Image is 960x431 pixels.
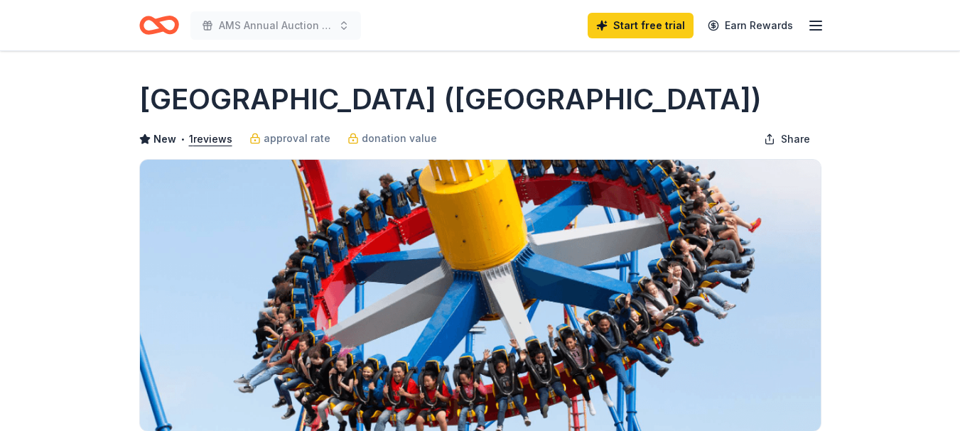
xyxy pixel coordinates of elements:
span: • [180,133,185,145]
button: AMS Annual Auction Fundraiser [190,11,361,40]
a: Home [139,9,179,42]
img: Image for Six Flags Discovery Kingdom (Vallejo) [140,160,821,431]
a: approval rate [249,130,330,147]
button: 1reviews [189,131,232,148]
span: New [153,131,176,148]
button: Share [753,125,821,153]
span: donation value [362,130,437,147]
a: Start free trial [588,13,694,38]
span: AMS Annual Auction Fundraiser [219,17,333,34]
span: approval rate [264,130,330,147]
a: Earn Rewards [699,13,802,38]
h1: [GEOGRAPHIC_DATA] ([GEOGRAPHIC_DATA]) [139,80,762,119]
a: donation value [347,130,437,147]
span: Share [781,131,810,148]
